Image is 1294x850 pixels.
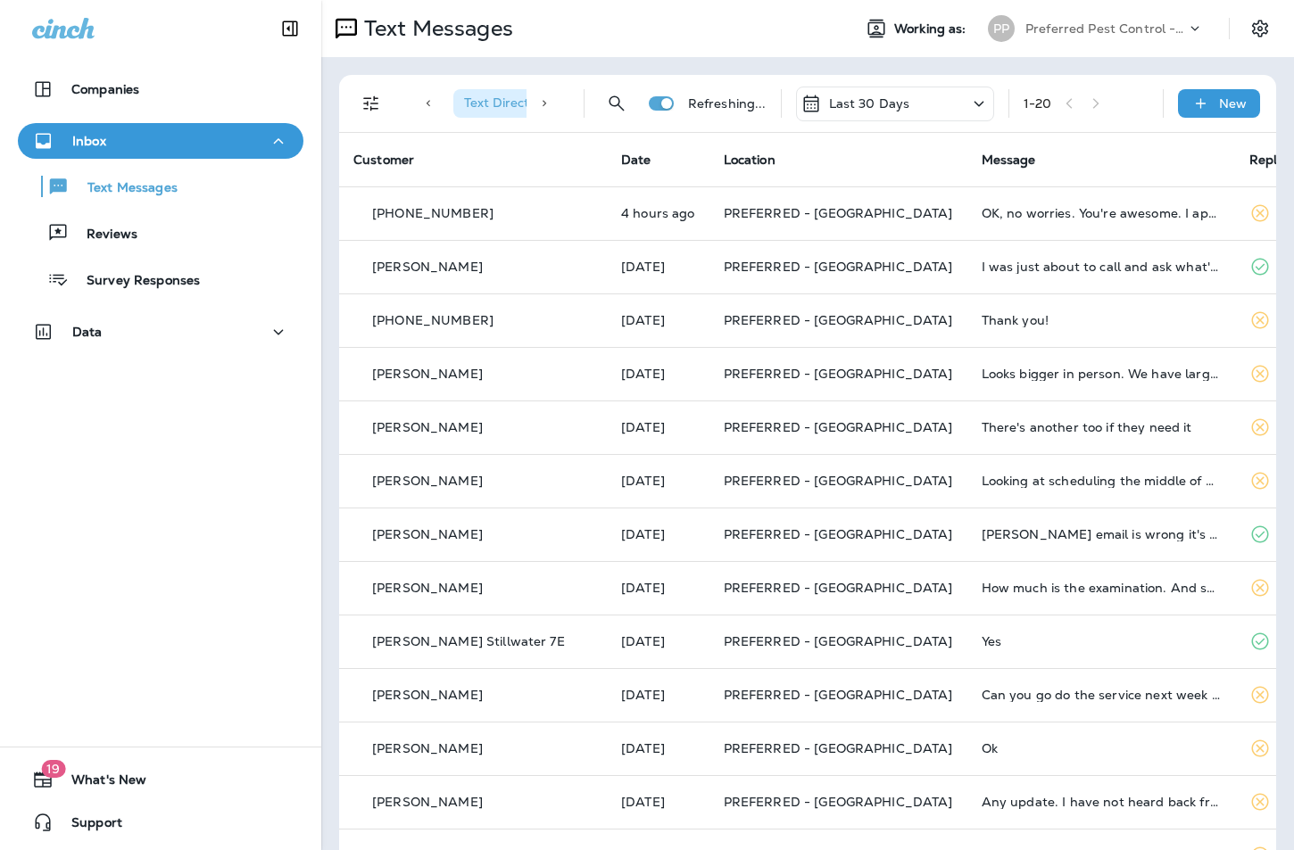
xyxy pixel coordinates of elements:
[372,313,494,327] p: [PHONE_NUMBER]
[982,634,1221,648] div: Yes
[1025,21,1186,36] p: Preferred Pest Control - Palmetto
[54,815,122,837] span: Support
[18,762,303,797] button: 19What's New
[353,152,414,168] span: Customer
[372,206,494,220] p: [PHONE_NUMBER]
[372,634,565,648] p: [PERSON_NAME] Stillwater 7E
[464,95,606,111] span: Text Direction : Incoming
[621,474,695,488] p: Aug 12, 2025 04:49 PM
[621,634,695,648] p: Aug 8, 2025 01:03 PM
[372,741,483,755] p: [PERSON_NAME]
[72,325,103,339] p: Data
[621,206,695,220] p: Aug 27, 2025 09:34 AM
[724,687,953,703] span: PREFERRED - [GEOGRAPHIC_DATA]
[69,227,137,243] p: Reviews
[621,741,695,755] p: Aug 8, 2025 10:06 AM
[353,86,389,121] button: Filters
[982,152,1036,168] span: Message
[621,152,651,168] span: Date
[621,420,695,434] p: Aug 20, 2025 08:41 AM
[724,205,953,221] span: PREFERRED - [GEOGRAPHIC_DATA]
[621,527,695,541] p: Aug 12, 2025 09:17 AM
[894,21,970,37] span: Working as:
[724,312,953,328] span: PREFERRED - [GEOGRAPHIC_DATA]
[982,795,1221,809] div: Any update. I have not heard back from you or anyone else.
[621,313,695,327] p: Aug 25, 2025 09:32 AM
[1244,12,1276,45] button: Settings
[18,260,303,298] button: Survey Responses
[265,11,315,46] button: Collapse Sidebar
[982,474,1221,488] div: Looking at scheduling the middle of September.
[621,688,695,702] p: Aug 8, 2025 10:28 AM
[18,314,303,350] button: Data
[621,367,695,381] p: Aug 20, 2025 08:54 AM
[1219,96,1247,111] p: New
[372,795,483,809] p: [PERSON_NAME]
[54,772,146,794] span: What's New
[621,795,695,809] p: Aug 7, 2025 12:16 PM
[724,580,953,596] span: PREFERRED - [GEOGRAPHIC_DATA]
[372,581,483,595] p: [PERSON_NAME]
[982,420,1221,434] div: There's another too if they need it
[621,260,695,274] p: Aug 25, 2025 09:40 AM
[372,260,483,274] p: [PERSON_NAME]
[724,794,953,810] span: PREFERRED - [GEOGRAPHIC_DATA]
[724,366,953,382] span: PREFERRED - [GEOGRAPHIC_DATA]
[72,134,106,148] p: Inbox
[982,581,1221,595] div: How much is the examination. And service
[724,419,953,435] span: PREFERRED - [GEOGRAPHIC_DATA]
[621,581,695,595] p: Aug 8, 2025 07:26 PM
[18,123,303,159] button: Inbox
[372,367,483,381] p: [PERSON_NAME]
[372,688,483,702] p: [PERSON_NAME]
[982,367,1221,381] div: Looks bigger in person. We have larger than normal brick on our house so hard to tell in pic.
[982,688,1221,702] div: Can you go do the service next week on Tuesday in need the treatment inside too.
[724,633,953,649] span: PREFERRED - [GEOGRAPHIC_DATA]
[982,527,1221,541] div: Jose barajas email is wrong it's najvero@hotmail.com
[829,96,910,111] p: Last 30 Days
[724,526,953,542] span: PREFERRED - [GEOGRAPHIC_DATA]
[357,15,513,42] p: Text Messages
[724,473,953,489] span: PREFERRED - [GEOGRAPHIC_DATA]
[988,15,1015,42] div: PP
[724,740,953,756] span: PREFERRED - [GEOGRAPHIC_DATA]
[982,260,1221,274] div: I was just about to call and ask what's his number this work order doesn't have his number on there
[18,805,303,840] button: Support
[453,89,635,118] div: Text Direction:Incoming
[18,71,303,107] button: Companies
[372,527,483,541] p: [PERSON_NAME]
[372,474,483,488] p: [PERSON_NAME]
[71,82,139,96] p: Companies
[724,152,776,168] span: Location
[982,313,1221,327] div: Thank you!
[69,273,200,290] p: Survey Responses
[18,214,303,252] button: Reviews
[70,180,178,197] p: Text Messages
[18,168,303,205] button: Text Messages
[1024,96,1052,111] div: 1 - 20
[41,760,65,778] span: 19
[599,86,635,121] button: Search Messages
[982,741,1221,755] div: Ok
[724,259,953,275] span: PREFERRED - [GEOGRAPHIC_DATA]
[688,96,767,111] p: Refreshing...
[982,206,1221,220] div: OK, no worries. You're awesome. I appreciate it.
[372,420,483,434] p: [PERSON_NAME]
